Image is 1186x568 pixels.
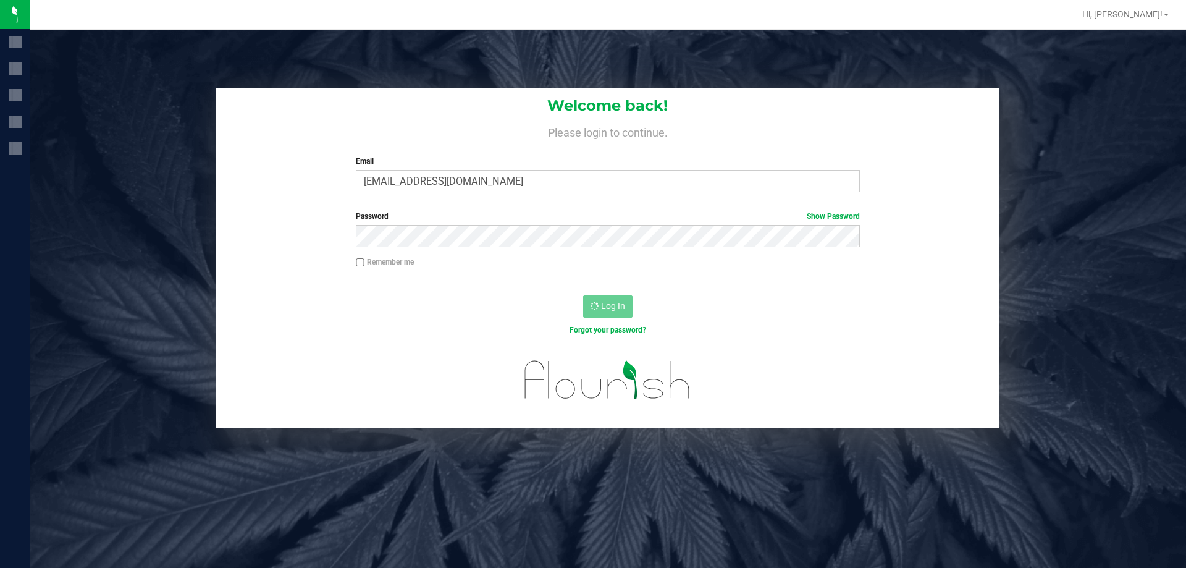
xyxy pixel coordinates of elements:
[510,349,705,412] img: flourish_logo.svg
[216,98,999,114] h1: Welcome back!
[356,256,414,268] label: Remember me
[807,212,860,221] a: Show Password
[601,301,625,311] span: Log In
[583,295,633,318] button: Log In
[356,258,364,267] input: Remember me
[216,124,999,138] h4: Please login to continue.
[356,156,859,167] label: Email
[1082,9,1163,19] span: Hi, [PERSON_NAME]!
[356,212,389,221] span: Password
[570,326,646,334] a: Forgot your password?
